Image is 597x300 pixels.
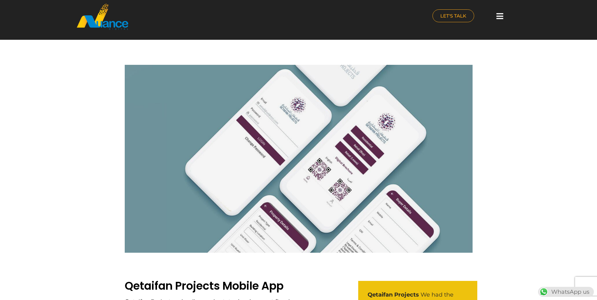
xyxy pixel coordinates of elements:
[539,287,549,297] img: WhatsApp
[440,13,466,18] span: LET'S TALK
[76,3,129,30] img: nuance-qatar_logo
[125,279,353,292] h2: Qetaifan Projects Mobile App
[538,287,594,297] div: WhatsApp us
[432,9,474,22] a: LET'S TALK
[368,290,419,299] strong: Qetaifan Projects
[538,288,594,295] a: WhatsAppWhatsApp us
[76,3,296,30] a: nuance-qatar_logo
